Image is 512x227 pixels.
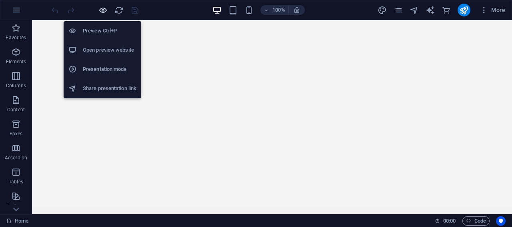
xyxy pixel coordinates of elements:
span: More [480,6,505,14]
i: Design (Ctrl+Alt+Y) [378,6,387,15]
span: 00 00 [443,216,456,226]
a: Click to cancel selection. Double-click to open Pages [6,216,28,226]
i: Navigator [410,6,419,15]
i: AI Writer [426,6,435,15]
p: Tables [9,179,23,185]
button: Usercentrics [496,216,506,226]
p: Columns [6,82,26,89]
p: Boxes [10,131,23,137]
button: design [378,5,387,15]
button: text_generator [426,5,435,15]
h6: Presentation mode [83,64,136,74]
h6: 100% [272,5,285,15]
button: navigator [410,5,419,15]
p: Accordion [5,155,27,161]
button: More [477,4,508,16]
button: reload [114,5,124,15]
button: pages [394,5,403,15]
button: commerce [442,5,451,15]
i: Commerce [442,6,451,15]
p: Features [6,203,26,209]
i: Reload page [114,6,124,15]
button: Code [462,216,490,226]
h6: Share presentation link [83,84,136,93]
p: Content [7,106,25,113]
h6: Preview Ctrl+P [83,26,136,36]
h6: Session time [435,216,456,226]
i: Pages (Ctrl+Alt+S) [394,6,403,15]
span: Code [466,216,486,226]
i: On resize automatically adjust zoom level to fit chosen device. [293,6,300,14]
p: Elements [6,58,26,65]
p: Favorites [6,34,26,41]
button: publish [458,4,470,16]
span: : [449,218,450,224]
i: Publish [459,6,468,15]
button: 100% [260,5,289,15]
h6: Open preview website [83,45,136,55]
